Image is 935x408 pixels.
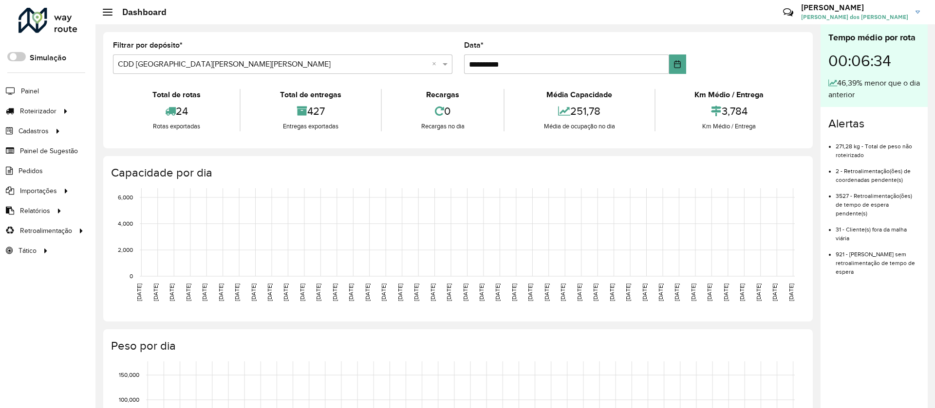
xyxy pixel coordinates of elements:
[446,284,452,301] text: [DATE]
[118,194,133,200] text: 6,000
[384,122,501,131] div: Recargas no dia
[432,58,440,70] span: Clear all
[836,243,920,276] li: 921 - [PERSON_NAME] sem retroalimentação de tempo de espera
[673,284,680,301] text: [DATE]
[119,396,139,403] text: 100,000
[836,218,920,243] li: 31 - Cliente(s) fora da malha viária
[19,166,43,176] span: Pedidos
[576,284,582,301] text: [DATE]
[266,284,273,301] text: [DATE]
[115,101,237,122] div: 24
[315,284,321,301] text: [DATE]
[20,146,78,156] span: Painel de Sugestão
[836,160,920,184] li: 2 - Retroalimentação(ões) de coordenadas pendente(s)
[723,284,729,301] text: [DATE]
[21,86,39,96] span: Painel
[250,284,257,301] text: [DATE]
[118,247,133,253] text: 2,000
[243,89,378,101] div: Total de entregas
[20,186,57,196] span: Importações
[19,246,37,256] span: Tático
[706,284,712,301] text: [DATE]
[364,284,371,301] text: [DATE]
[115,122,237,131] div: Rotas exportadas
[462,284,468,301] text: [DATE]
[828,117,920,131] h4: Alertas
[234,284,240,301] text: [DATE]
[658,101,801,122] div: 3,784
[527,284,533,301] text: [DATE]
[801,3,908,12] h3: [PERSON_NAME]
[801,13,908,21] span: [PERSON_NAME] dos [PERSON_NAME]
[641,284,648,301] text: [DATE]
[243,101,378,122] div: 427
[30,52,66,64] label: Simulação
[380,284,387,301] text: [DATE]
[625,284,631,301] text: [DATE]
[430,284,436,301] text: [DATE]
[384,89,501,101] div: Recargas
[543,284,550,301] text: [DATE]
[478,284,485,301] text: [DATE]
[828,31,920,44] div: Tempo médio por rota
[507,122,652,131] div: Média de ocupação no dia
[771,284,778,301] text: [DATE]
[658,122,801,131] div: Km Médio / Entrega
[739,284,745,301] text: [DATE]
[20,206,50,216] span: Relatórios
[778,2,799,23] a: Contato Rápido
[113,39,183,51] label: Filtrar por depósito
[464,39,484,51] label: Data
[828,77,920,101] div: 46,39% menor que o dia anterior
[836,135,920,160] li: 271,28 kg - Total de peso não roteirizado
[413,284,419,301] text: [DATE]
[609,284,615,301] text: [DATE]
[560,284,566,301] text: [DATE]
[111,166,803,180] h4: Capacidade por dia
[111,339,803,353] h4: Peso por dia
[348,284,354,301] text: [DATE]
[592,284,598,301] text: [DATE]
[299,284,305,301] text: [DATE]
[119,372,139,378] text: 150,000
[828,44,920,77] div: 00:06:34
[20,106,56,116] span: Roteirizador
[658,89,801,101] div: Km Médio / Entrega
[511,284,517,301] text: [DATE]
[130,273,133,279] text: 0
[19,126,49,136] span: Cadastros
[507,89,652,101] div: Média Capacidade
[657,284,664,301] text: [DATE]
[243,122,378,131] div: Entregas exportadas
[136,284,142,301] text: [DATE]
[152,284,159,301] text: [DATE]
[20,226,72,236] span: Retroalimentação
[755,284,762,301] text: [DATE]
[788,284,794,301] text: [DATE]
[494,284,501,301] text: [DATE]
[185,284,191,301] text: [DATE]
[118,220,133,227] text: 4,000
[112,7,167,18] h2: Dashboard
[384,101,501,122] div: 0
[836,184,920,218] li: 3527 - Retroalimentação(ões) de tempo de espera pendente(s)
[332,284,338,301] text: [DATE]
[168,284,175,301] text: [DATE]
[669,54,686,74] button: Choose Date
[218,284,224,301] text: [DATE]
[115,89,237,101] div: Total de rotas
[282,284,289,301] text: [DATE]
[201,284,207,301] text: [DATE]
[397,284,403,301] text: [DATE]
[507,101,652,122] div: 251,78
[690,284,696,301] text: [DATE]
